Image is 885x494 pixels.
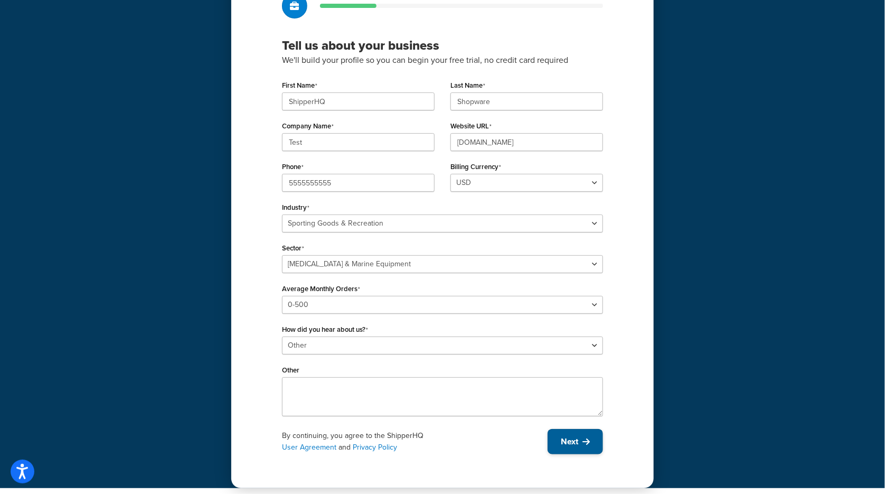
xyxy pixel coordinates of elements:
[450,163,501,171] label: Billing Currency
[561,436,578,448] span: Next
[282,53,603,67] p: We'll build your profile so you can begin your free trial, no credit card required
[282,366,299,374] label: Other
[282,285,360,293] label: Average Monthly Orders
[353,442,397,453] a: Privacy Policy
[282,203,309,212] label: Industry
[282,325,368,334] label: How did you hear about us?
[282,244,304,253] label: Sector
[282,81,317,90] label: First Name
[548,429,603,454] button: Next
[282,38,603,53] h3: Tell us about your business
[282,122,334,131] label: Company Name
[450,81,485,90] label: Last Name
[450,122,492,131] label: Website URL
[282,442,336,453] a: User Agreement
[282,163,304,171] label: Phone
[282,430,548,453] div: By continuing, you agree to the ShipperHQ and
